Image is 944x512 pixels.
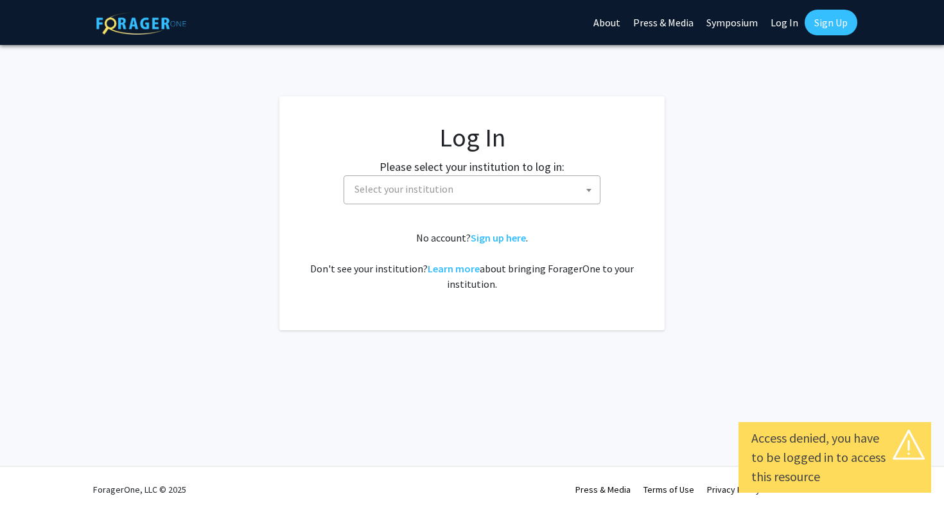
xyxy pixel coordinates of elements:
[471,231,526,244] a: Sign up here
[428,262,480,275] a: Learn more about bringing ForagerOne to your institution
[380,158,564,175] label: Please select your institution to log in:
[751,428,918,486] div: Access denied, you have to be logged in to access this resource
[805,10,857,35] a: Sign Up
[96,12,186,35] img: ForagerOne Logo
[344,175,600,204] span: Select your institution
[354,182,453,195] span: Select your institution
[93,467,186,512] div: ForagerOne, LLC © 2025
[707,484,760,495] a: Privacy Policy
[643,484,694,495] a: Terms of Use
[305,122,639,153] h1: Log In
[349,176,600,202] span: Select your institution
[305,230,639,292] div: No account? . Don't see your institution? about bringing ForagerOne to your institution.
[575,484,631,495] a: Press & Media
